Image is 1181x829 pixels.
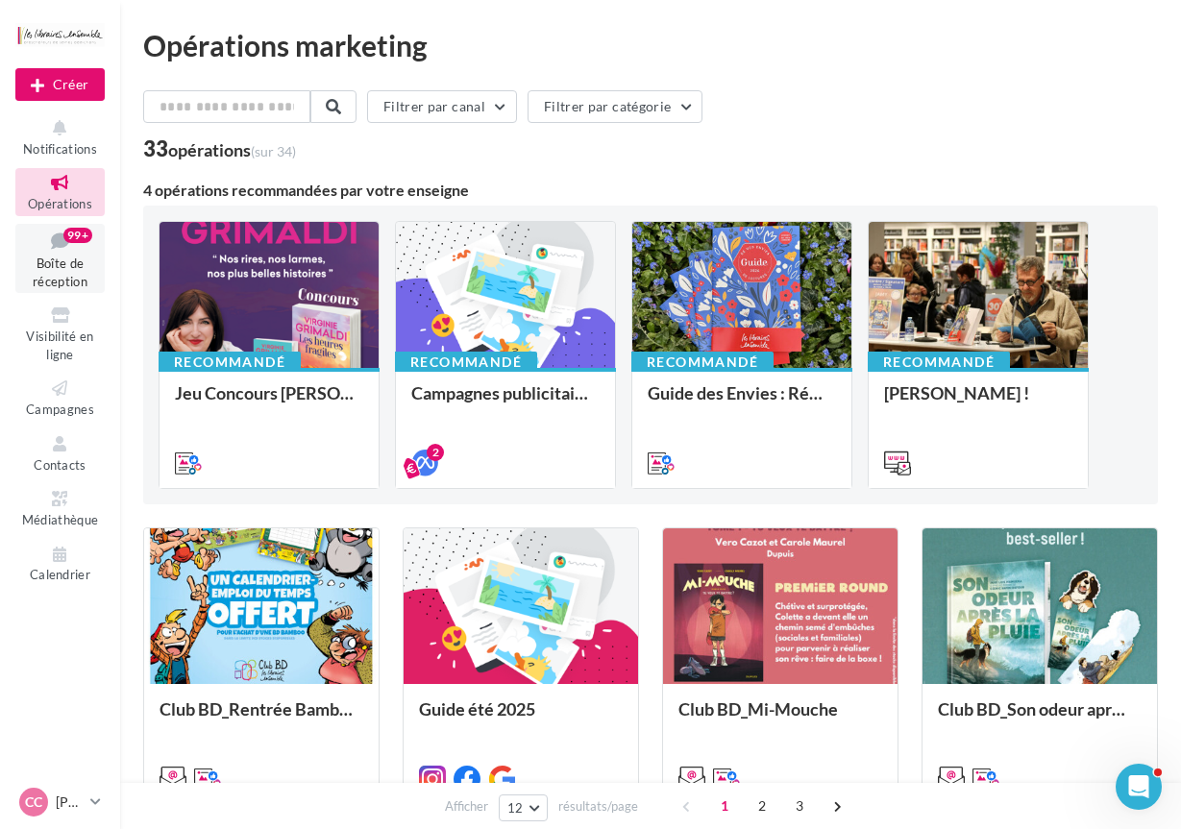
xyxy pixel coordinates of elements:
[15,68,105,101] button: Créer
[15,429,105,476] a: Contacts
[160,699,363,738] div: Club BD_Rentrée Bamboo
[427,444,444,461] div: 2
[15,374,105,421] a: Campagnes
[33,256,87,289] span: Boîte de réception
[367,90,517,123] button: Filtrer par canal
[34,457,86,473] span: Contacts
[15,784,105,820] a: CC [PERSON_NAME]
[175,383,363,422] div: Jeu Concours [PERSON_NAME]
[143,31,1158,60] div: Opérations marketing
[15,113,105,160] button: Notifications
[709,791,740,821] span: 1
[168,141,296,158] div: opérations
[56,792,83,812] p: [PERSON_NAME]
[26,402,94,417] span: Campagnes
[30,568,90,583] span: Calendrier
[868,352,1010,373] div: Recommandé
[28,196,92,211] span: Opérations
[15,540,105,587] a: Calendrier
[25,792,42,812] span: CC
[15,301,105,366] a: Visibilité en ligne
[26,329,93,362] span: Visibilité en ligne
[938,699,1142,738] div: Club BD_Son odeur après la pluie
[143,138,296,159] div: 33
[22,512,99,527] span: Médiathèque
[631,352,774,373] div: Recommandé
[1116,764,1162,810] iframe: Intercom live chat
[15,484,105,531] a: Médiathèque
[445,797,488,816] span: Afficher
[528,90,702,123] button: Filtrer par catégorie
[884,383,1072,422] div: [PERSON_NAME] !
[159,352,301,373] div: Recommandé
[784,791,815,821] span: 3
[678,699,882,738] div: Club BD_Mi-Mouche
[63,228,92,243] div: 99+
[648,383,836,422] div: Guide des Envies : Réseaux sociaux
[395,352,537,373] div: Recommandé
[143,183,1158,198] div: 4 opérations recommandées par votre enseigne
[499,794,548,821] button: 12
[23,141,97,157] span: Notifications
[558,797,638,816] span: résultats/page
[411,383,600,422] div: Campagnes publicitaires
[15,168,105,215] a: Opérations
[15,224,105,294] a: Boîte de réception99+
[15,68,105,101] div: Nouvelle campagne
[507,800,524,816] span: 12
[747,791,777,821] span: 2
[251,143,296,159] span: (sur 34)
[419,699,623,738] div: Guide été 2025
